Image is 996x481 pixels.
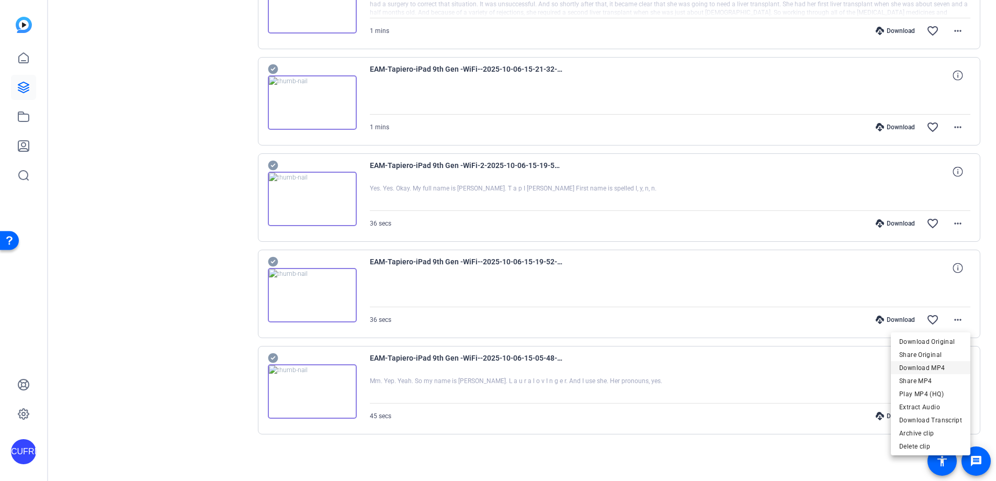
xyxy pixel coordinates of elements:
span: Download MP4 [899,362,962,374]
span: Extract Audio [899,401,962,413]
span: Delete clip [899,440,962,453]
span: Archive clip [899,427,962,440]
span: Share MP4 [899,375,962,387]
span: Play MP4 (HQ) [899,388,962,400]
span: Download Original [899,335,962,348]
span: Download Transcript [899,414,962,427]
span: Share Original [899,349,962,361]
